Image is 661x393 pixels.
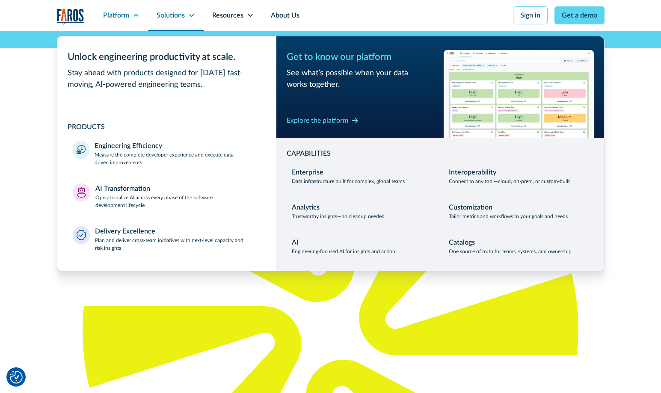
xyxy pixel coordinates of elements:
[292,213,385,220] p: Trustworthy insights—no cleanup needed
[95,151,261,166] p: Measure the complete developer experience and execute data-driven improvements
[68,50,266,64] div: Unlock engineering productivity at scale.
[95,183,150,194] div: AI Transformation
[68,178,266,214] a: AI TransformationOperationalize AI across every phase of the software development lifecycle
[513,6,548,24] a: Sign in
[57,31,605,271] nav: Platform
[68,122,266,132] div: PRODUCTS
[287,115,348,126] div: Explore the platform
[287,232,437,260] a: AIEngineering-focused AI for insights and action
[103,10,129,21] div: Platform
[212,10,243,21] div: Resources
[449,213,568,220] p: Tailor metrics and workflows to your goals and needs
[287,148,594,159] div: CAPABILITIES
[287,50,437,64] div: Get to know our platform
[287,68,437,91] div: See what’s possible when your data works together.
[444,197,594,225] a: CustomizationTailor metrics and workflows to your goals and needs
[444,232,594,260] a: CatalogsOne source of truth for teams, systems, and ownership
[449,177,570,185] p: Connect to any tool—cloud, on-prem, or custom-built
[10,371,23,384] button: Cookie Settings
[68,136,266,171] a: Engineering EfficiencyMeasure the complete developer experience and execute data-driven improvements
[10,371,23,384] img: Revisit consent button
[292,167,323,177] div: Enterprise
[444,162,594,190] a: InteroperabilityConnect to any tool—cloud, on-prem, or custom-built
[287,162,437,190] a: EnterpriseData infrastructure built for complex, global teams
[292,177,405,185] p: Data infrastructure built for complex, global teams
[57,9,84,26] a: home
[95,194,261,209] p: Operationalize AI across every phase of the software development lifecycle
[287,197,437,225] a: AnalyticsTrustworthy insights—no cleanup needed
[554,6,605,24] a: Get a demo
[95,226,155,236] div: Delivery Excellence
[292,237,299,248] div: AI
[444,50,594,138] img: Workflow productivity trends heatmap chart
[287,114,359,127] a: Explore the platform
[449,237,475,248] div: Catalogs
[292,248,395,255] p: Engineering-focused AI for insights and action
[292,202,320,213] div: Analytics
[449,248,572,255] p: One source of truth for teams, systems, and ownership
[95,236,261,252] p: Plan and deliver cross-team initiatives with next-level capacity and risk insights
[449,167,496,177] div: Interoperability
[57,9,84,26] img: Logo of the analytics and reporting company Faros.
[68,68,266,91] div: Stay ahead with products designed for [DATE] fast-moving, AI-powered engineering teams.
[157,10,185,21] div: Solutions
[449,202,492,213] div: Customization
[68,221,266,257] a: Delivery ExcellencePlan and deliver cross-team initiatives with next-level capacity and risk insi...
[95,141,162,151] div: Engineering Efficiency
